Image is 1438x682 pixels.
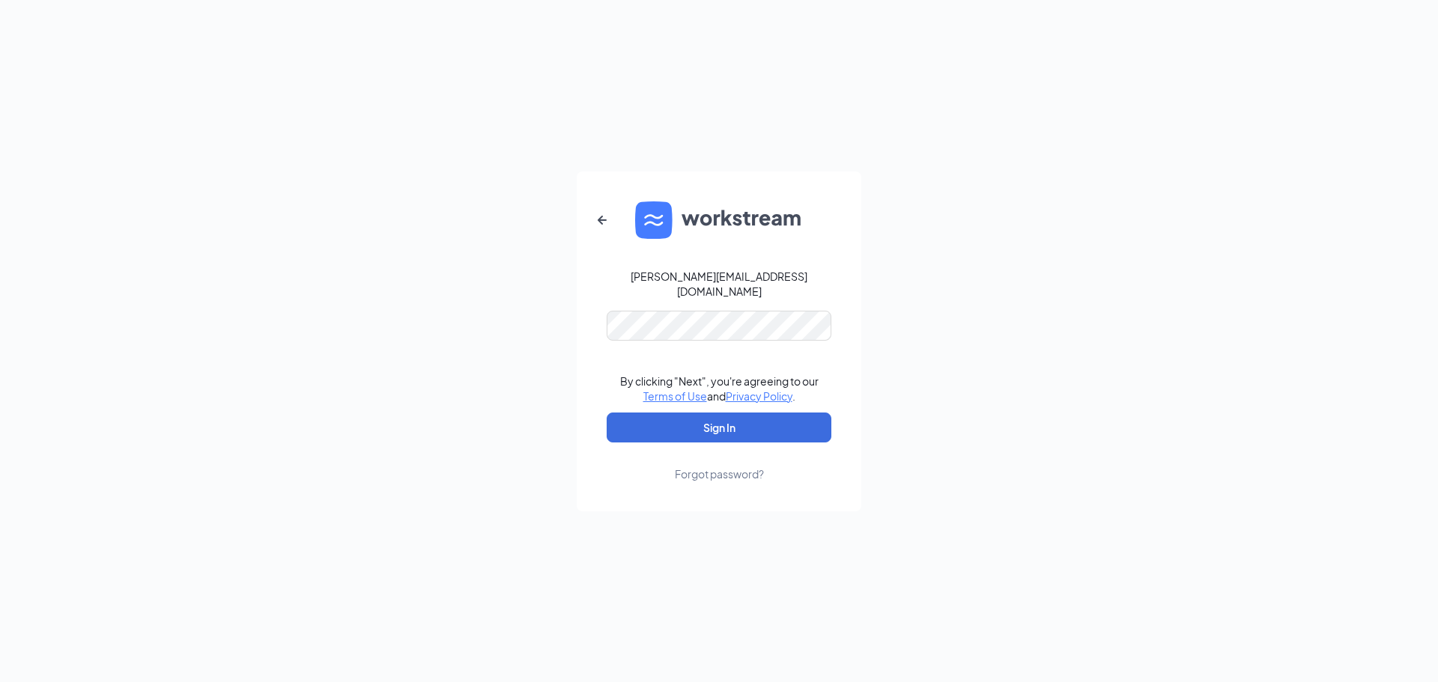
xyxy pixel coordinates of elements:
a: Terms of Use [643,389,707,403]
svg: ArrowLeftNew [593,211,611,229]
button: Sign In [607,412,831,442]
button: ArrowLeftNew [584,202,620,238]
div: By clicking "Next", you're agreeing to our and . [620,374,819,404]
a: Privacy Policy [726,389,792,403]
div: [PERSON_NAME][EMAIL_ADDRESS][DOMAIN_NAME] [607,269,831,299]
a: Forgot password? [675,442,764,481]
img: WS logo and Workstream text [635,201,803,239]
div: Forgot password? [675,466,764,481]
